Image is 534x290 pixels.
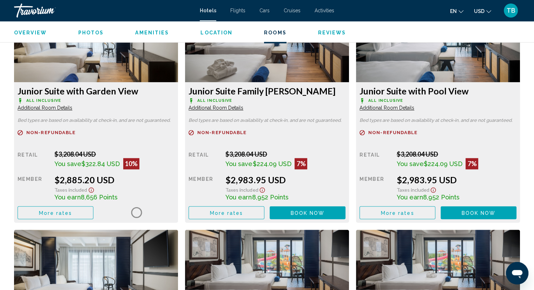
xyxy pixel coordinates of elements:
span: $224.09 USD [423,160,462,167]
button: Book now [270,206,345,219]
a: Activities [315,8,334,13]
span: More rates [39,210,72,216]
span: Additional Room Details [189,105,243,111]
span: Amenities [135,30,169,35]
button: More rates [360,206,435,219]
span: You earn [54,193,81,201]
span: Non-refundable [26,130,75,135]
button: Overview [14,29,47,36]
span: You save [225,160,252,167]
span: Reviews [318,30,346,35]
span: More rates [210,210,243,216]
button: Amenities [135,29,169,36]
button: Show Taxes and Fees disclaimer [429,185,437,193]
button: Change language [450,6,463,16]
span: You earn [225,193,252,201]
button: More rates [189,206,264,219]
span: Rooms [264,30,286,35]
div: $3,208.04 USD [396,150,516,158]
h3: Junior Suite Family [PERSON_NAME] [189,86,345,96]
a: Hotels [200,8,216,13]
button: Rooms [264,29,286,36]
div: Member [18,174,49,201]
div: $3,208.04 USD [225,150,345,158]
a: Flights [230,8,245,13]
div: Retail [360,150,391,169]
div: Member [360,174,391,201]
a: Cars [259,8,270,13]
a: Travorium [14,4,193,18]
h3: Junior Suite with Pool View [360,86,516,96]
div: $3,208.04 USD [54,150,174,158]
button: Change currency [474,6,491,16]
a: Cruises [284,8,301,13]
p: Bed types are based on availability at check-in, and are not guaranteed. [18,118,174,123]
span: 8,952 Points [252,193,288,201]
button: Show Taxes and Fees disclaimer [87,185,95,193]
button: More rates [18,206,93,219]
h3: Junior Suite with Garden View [18,86,174,96]
button: Reviews [318,29,346,36]
span: USD [474,8,484,14]
div: Member [189,174,220,201]
button: Location [200,29,232,36]
p: Bed types are based on availability at check-in, and are not guaranteed. [189,118,345,123]
span: Non-refundable [368,130,417,135]
span: 8,952 Points [423,193,459,201]
span: Location [200,30,232,35]
span: You save [396,160,423,167]
div: $2,885.20 USD [54,174,174,185]
span: Taxes included [225,187,258,193]
span: All Inclusive [368,98,403,103]
span: Taxes included [396,187,429,193]
span: Additional Room Details [360,105,414,111]
span: $322.84 USD [81,160,120,167]
span: Photos [78,30,104,35]
span: $224.09 USD [252,160,291,167]
iframe: Button to launch messaging window [506,262,528,284]
div: $2,983.95 USD [396,174,516,185]
button: Book now [441,206,516,219]
span: Non-refundable [197,130,246,135]
button: Photos [78,29,104,36]
span: en [450,8,457,14]
button: User Menu [502,3,520,18]
button: Show Taxes and Fees disclaimer [258,185,266,193]
span: TB [507,7,515,14]
span: Book now [291,210,325,216]
span: You save [54,160,81,167]
div: 7% [466,158,478,169]
span: Book now [462,210,496,216]
span: More rates [381,210,414,216]
span: You earn [396,193,423,201]
div: Retail [18,150,49,169]
span: Additional Room Details [18,105,72,111]
span: 8,656 Points [81,193,118,201]
p: Bed types are based on availability at check-in, and are not guaranteed. [360,118,516,123]
span: All Inclusive [197,98,232,103]
div: $2,983.95 USD [225,174,345,185]
span: All Inclusive [26,98,61,103]
span: Taxes included [54,187,87,193]
div: 7% [295,158,307,169]
div: Retail [189,150,220,169]
span: Overview [14,30,47,35]
div: 10% [123,158,139,169]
